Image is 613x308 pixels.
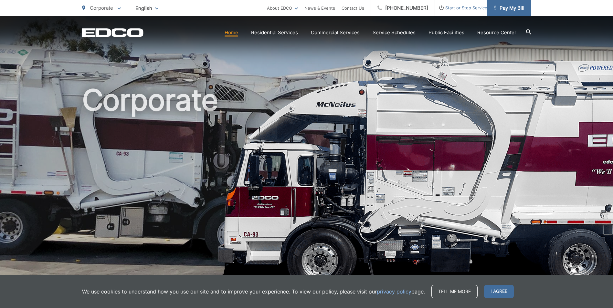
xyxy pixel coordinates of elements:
[82,288,425,295] p: We use cookies to understand how you use our site and to improve your experience. To view our pol...
[373,29,416,36] a: Service Schedules
[225,29,238,36] a: Home
[477,29,516,36] a: Resource Center
[484,285,514,298] span: I agree
[304,4,335,12] a: News & Events
[82,28,143,37] a: EDCD logo. Return to the homepage.
[82,84,531,288] h1: Corporate
[90,5,113,11] span: Corporate
[377,288,411,295] a: privacy policy
[311,29,360,36] a: Commercial Services
[251,29,298,36] a: Residential Services
[431,285,478,298] a: Tell me more
[267,4,298,12] a: About EDCO
[494,4,524,12] span: Pay My Bill
[428,29,464,36] a: Public Facilities
[342,4,364,12] a: Contact Us
[131,3,163,14] span: English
